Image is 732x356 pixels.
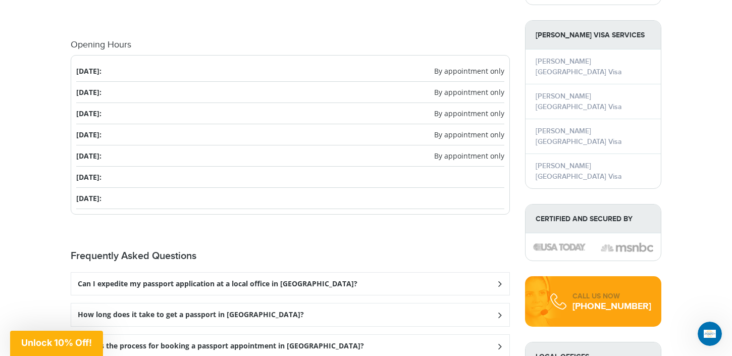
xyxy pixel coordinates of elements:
h3: How long does it take to get a passport in [GEOGRAPHIC_DATA]? [78,311,304,319]
span: By appointment only [434,66,504,76]
a: [PERSON_NAME] [GEOGRAPHIC_DATA] Visa [536,162,622,181]
span: Unlock 10% Off! [21,337,92,348]
a: [PERSON_NAME] [GEOGRAPHIC_DATA] Visa [536,127,622,146]
h3: Can I expedite my passport application at a local office in [GEOGRAPHIC_DATA]? [78,280,357,288]
li: [DATE]: [76,188,504,209]
a: [PERSON_NAME] [GEOGRAPHIC_DATA] Visa [536,92,622,111]
h4: Opening Hours [71,40,510,50]
li: [DATE]: [76,145,504,167]
li: [DATE]: [76,61,504,82]
strong: [PERSON_NAME] Visa Services [526,21,661,49]
h3: What is the process for booking a passport appointment in [GEOGRAPHIC_DATA]? [78,342,364,350]
iframe: Intercom live chat [698,322,722,346]
div: CALL US NOW [572,291,651,301]
h2: Frequently Asked Questions [71,250,510,262]
a: [PERSON_NAME] [GEOGRAPHIC_DATA] Visa [536,57,622,76]
strong: Certified and Secured by [526,205,661,233]
div: Unlock 10% Off! [10,331,103,356]
span: By appointment only [434,108,504,119]
div: [PHONE_NUMBER] [572,301,651,312]
li: [DATE]: [76,103,504,124]
span: By appointment only [434,129,504,140]
img: image description [601,241,653,253]
img: image description [533,243,586,250]
li: [DATE]: [76,124,504,145]
li: [DATE]: [76,82,504,103]
span: By appointment only [434,150,504,161]
span: By appointment only [434,87,504,97]
li: [DATE]: [76,167,504,188]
